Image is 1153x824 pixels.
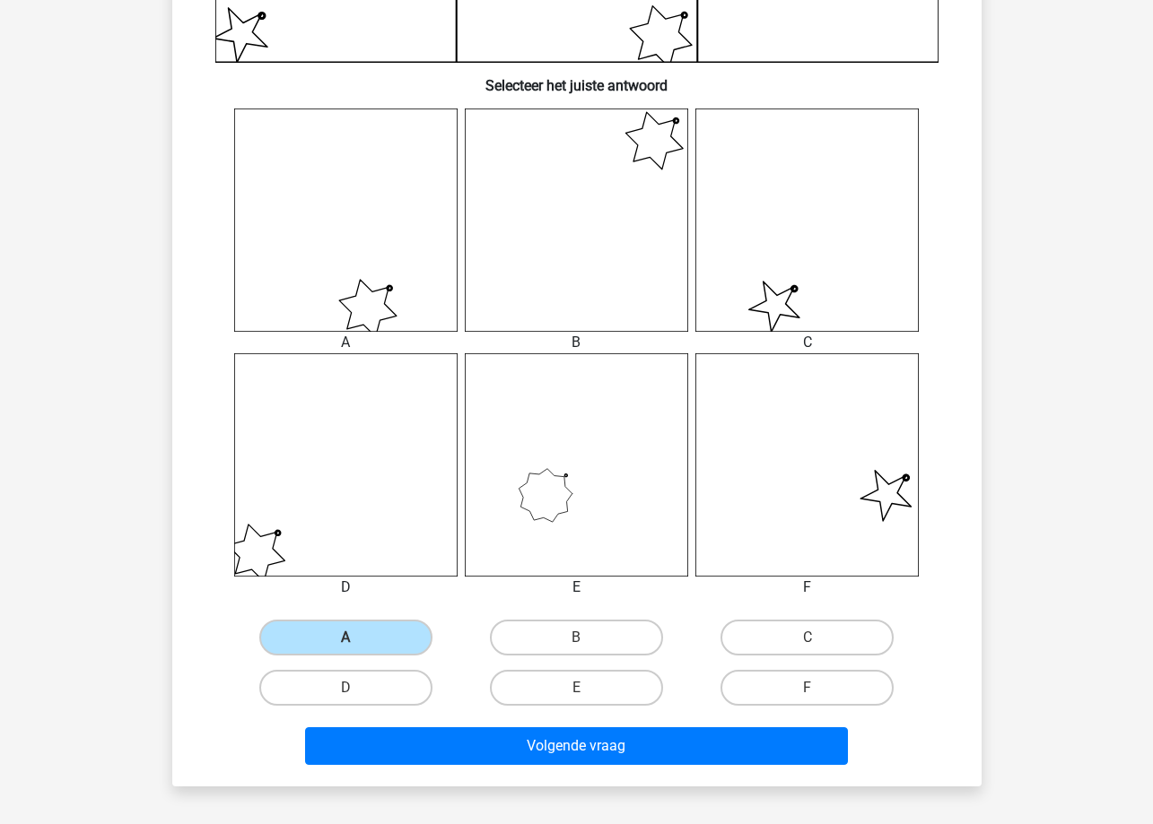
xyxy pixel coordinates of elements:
label: D [259,670,432,706]
label: B [490,620,663,655]
div: E [451,577,702,598]
label: C [721,620,894,655]
div: B [451,332,702,353]
div: C [682,332,932,353]
label: A [259,620,432,655]
div: D [221,577,471,598]
button: Volgende vraag [305,727,848,765]
h6: Selecteer het juiste antwoord [201,63,953,94]
label: E [490,670,663,706]
div: F [682,577,932,598]
label: F [721,670,894,706]
div: A [221,332,471,353]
